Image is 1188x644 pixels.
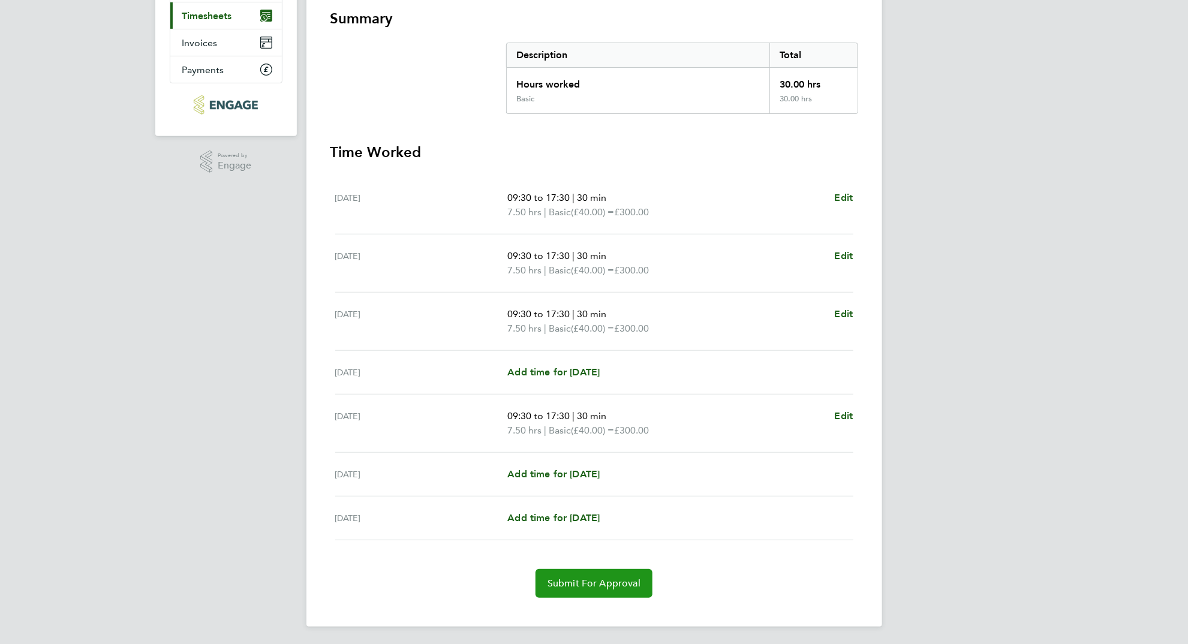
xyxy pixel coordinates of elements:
div: [DATE] [335,365,508,380]
a: Add time for [DATE] [507,467,600,482]
span: | [572,410,575,422]
span: Edit [835,192,853,203]
span: Basic [549,263,571,278]
span: 30 min [577,250,606,261]
span: £300.00 [614,206,649,218]
div: [DATE] [335,307,508,336]
span: (£40.00) = [571,425,614,436]
span: Edit [835,410,853,422]
img: blackstonerecruitment-logo-retina.png [194,95,258,115]
a: Payments [170,56,282,83]
div: [DATE] [335,191,508,219]
a: Powered byEngage [200,151,251,173]
span: 30 min [577,192,606,203]
a: Edit [835,249,853,263]
a: Go to home page [170,95,282,115]
span: | [572,250,575,261]
span: Powered by [218,151,251,161]
span: Add time for [DATE] [507,468,600,480]
span: Engage [218,161,251,171]
a: Edit [835,191,853,205]
span: Add time for [DATE] [507,512,600,523]
span: 09:30 to 17:30 [507,250,570,261]
a: Invoices [170,29,282,56]
a: Timesheets [170,2,282,29]
a: Edit [835,307,853,321]
span: | [572,308,575,320]
span: | [544,264,546,276]
div: 30.00 hrs [769,94,857,113]
span: 30 min [577,410,606,422]
span: £300.00 [614,425,649,436]
span: 09:30 to 17:30 [507,192,570,203]
span: | [544,425,546,436]
h3: Time Worked [330,143,858,162]
a: Edit [835,409,853,423]
span: 09:30 to 17:30 [507,308,570,320]
span: £300.00 [614,264,649,276]
h3: Summary [330,9,858,28]
a: Add time for [DATE] [507,365,600,380]
span: (£40.00) = [571,264,614,276]
span: 7.50 hrs [507,323,542,334]
span: 7.50 hrs [507,264,542,276]
span: | [544,323,546,334]
div: [DATE] [335,467,508,482]
span: Timesheets [182,10,232,22]
span: 30 min [577,308,606,320]
span: (£40.00) = [571,206,614,218]
a: Add time for [DATE] [507,511,600,525]
span: Basic [549,205,571,219]
div: Basic [516,94,534,104]
span: 7.50 hrs [507,206,542,218]
span: Add time for [DATE] [507,366,600,378]
span: 09:30 to 17:30 [507,410,570,422]
div: [DATE] [335,409,508,438]
div: [DATE] [335,511,508,525]
span: Submit For Approval [548,577,640,589]
button: Submit For Approval [536,569,652,598]
span: Invoices [182,37,218,49]
div: [DATE] [335,249,508,278]
span: £300.00 [614,323,649,334]
span: | [572,192,575,203]
span: Payments [182,64,224,76]
span: Basic [549,321,571,336]
div: Hours worked [507,68,770,94]
span: Edit [835,308,853,320]
span: Edit [835,250,853,261]
div: 30.00 hrs [769,68,857,94]
span: 7.50 hrs [507,425,542,436]
span: (£40.00) = [571,323,614,334]
div: Summary [506,43,858,114]
div: Description [507,43,770,67]
div: Total [769,43,857,67]
span: | [544,206,546,218]
span: Basic [549,423,571,438]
